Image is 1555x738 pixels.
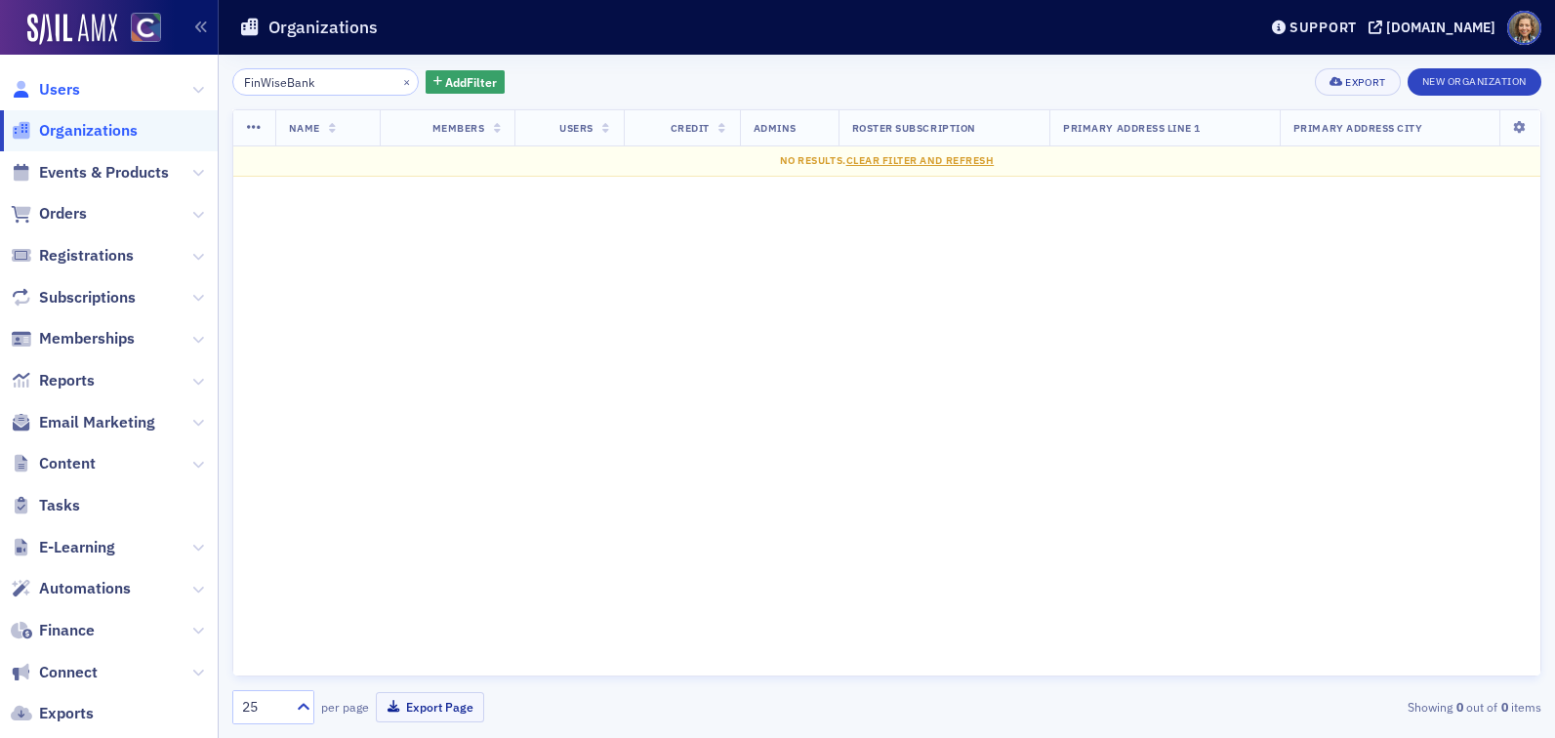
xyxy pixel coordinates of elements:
a: New Organization [1408,71,1541,89]
a: Reports [11,370,95,391]
button: [DOMAIN_NAME] [1369,20,1502,34]
span: Automations [39,578,131,599]
span: Email Marketing [39,412,155,433]
button: Export Page [376,692,484,722]
a: Content [11,453,96,474]
strong: 0 [1453,698,1466,716]
a: Subscriptions [11,287,136,308]
div: Export [1345,77,1385,88]
span: Orders [39,203,87,225]
span: Organizations [39,120,138,142]
strong: 0 [1497,698,1511,716]
span: Primary Address Line 1 [1063,121,1201,135]
h1: Organizations [268,16,378,39]
span: Roster Subscription [852,121,976,135]
button: AddFilter [426,70,506,95]
div: No results. [247,153,1527,169]
span: Name [289,121,320,135]
a: Organizations [11,120,138,142]
a: Orders [11,203,87,225]
span: Memberships [39,328,135,349]
span: Finance [39,620,95,641]
img: SailAMX [27,14,117,45]
img: SailAMX [131,13,161,43]
span: Clear Filter and Refresh [846,153,995,167]
button: × [398,72,416,90]
span: Users [559,121,593,135]
div: 25 [242,697,285,717]
div: [DOMAIN_NAME] [1386,19,1495,36]
a: Email Marketing [11,412,155,433]
label: per page [321,698,369,716]
div: Showing out of items [1119,698,1541,716]
span: Members [432,121,485,135]
a: Memberships [11,328,135,349]
span: Primary Address City [1293,121,1423,135]
span: Connect [39,662,98,683]
div: Support [1289,19,1357,36]
span: Registrations [39,245,134,266]
a: Registrations [11,245,134,266]
span: Profile [1507,11,1541,45]
span: E-Learning [39,537,115,558]
span: Content [39,453,96,474]
input: Search… [232,68,419,96]
span: Subscriptions [39,287,136,308]
a: Events & Products [11,162,169,184]
a: E-Learning [11,537,115,558]
a: Exports [11,703,94,724]
span: Credit [671,121,710,135]
span: Users [39,79,80,101]
a: Finance [11,620,95,641]
span: Admins [754,121,797,135]
span: Events & Products [39,162,169,184]
span: Exports [39,703,94,724]
a: Users [11,79,80,101]
span: Add Filter [445,73,497,91]
a: Automations [11,578,131,599]
a: View Homepage [117,13,161,46]
button: Export [1315,68,1400,96]
button: New Organization [1408,68,1541,96]
span: Tasks [39,495,80,516]
span: Reports [39,370,95,391]
a: Tasks [11,495,80,516]
a: Connect [11,662,98,683]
